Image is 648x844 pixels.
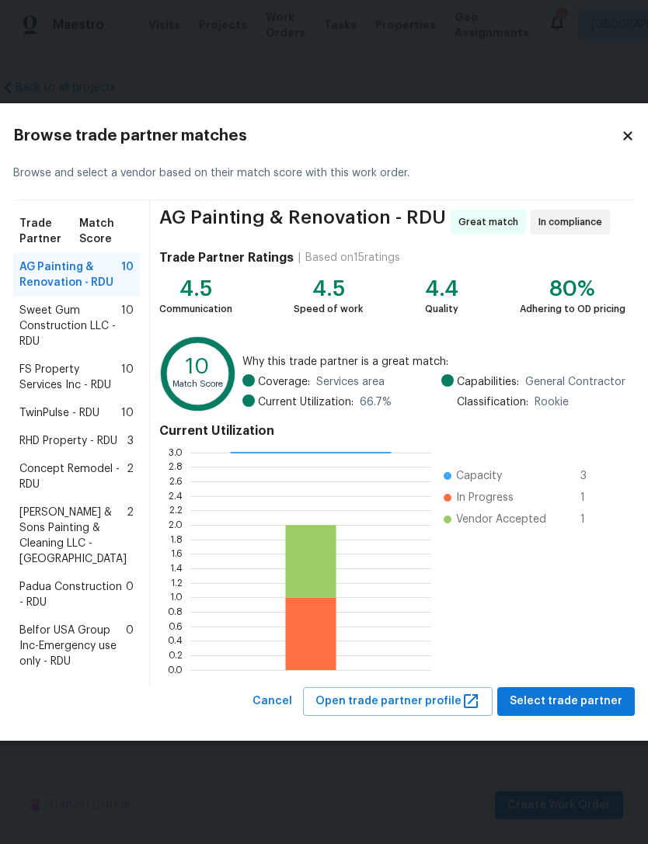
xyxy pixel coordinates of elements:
text: 3.0 [169,448,183,457]
span: Concept Remodel - RDU [19,461,127,492]
text: 0.2 [169,651,183,660]
span: 2 [127,505,134,567]
span: Classification: [457,394,528,410]
span: FS Property Services Inc - RDU [19,362,121,393]
div: Speed of work [294,301,363,317]
div: Based on 15 ratings [305,250,400,266]
text: 0.0 [168,665,183,675]
div: Adhering to OD pricing [520,301,625,317]
text: 0.6 [169,622,183,631]
span: 10 [121,303,134,349]
span: 0 [126,623,134,669]
text: 2.0 [169,520,183,530]
span: [PERSON_NAME] & Sons Painting & Cleaning LLC - [GEOGRAPHIC_DATA] [19,505,127,567]
text: 1.4 [170,564,183,573]
text: 0.8 [168,607,183,617]
span: 10 [121,405,134,421]
span: Capabilities: [457,374,519,390]
h2: Browse trade partner matches [13,128,621,144]
h4: Trade Partner Ratings [159,250,294,266]
div: 4.5 [294,281,363,297]
span: RHD Property - RDU [19,433,117,449]
span: 10 [121,259,134,290]
span: In Progress [456,490,514,505]
span: Belfor USA Group Inc-Emergency use only - RDU [19,623,126,669]
span: AG Painting & Renovation - RDU [19,259,121,290]
span: In compliance [538,214,608,230]
span: Sweet Gum Construction LLC - RDU [19,303,121,349]
text: 0.4 [168,636,183,645]
span: General Contractor [525,374,625,390]
span: Capacity [456,468,502,484]
text: 10 [186,357,209,378]
div: 4.4 [425,281,458,297]
span: Coverage: [258,374,310,390]
span: Match Score [79,216,134,247]
h4: Current Utilization [159,423,625,439]
text: 1.0 [170,592,183,602]
text: 1.6 [171,549,183,558]
text: 2.8 [169,462,183,471]
span: 0 [126,579,134,610]
span: AG Painting & Renovation - RDU [159,210,446,234]
div: Quality [425,301,458,317]
span: 3 [580,468,605,484]
span: Services area [316,374,385,390]
div: Browse and select a vendor based on their match score with this work order. [13,147,635,200]
div: Communication [159,301,232,317]
span: Vendor Accepted [456,512,546,527]
span: Trade Partner [19,216,79,247]
text: 2.4 [169,491,183,501]
span: Great match [458,214,524,230]
span: 66.7 % [360,394,392,410]
span: Cancel [253,692,292,711]
span: Rookie [535,394,569,410]
span: 1 [580,512,605,527]
span: 2 [127,461,134,492]
span: Why this trade partner is a great match: [242,354,625,370]
button: Select trade partner [497,687,635,716]
span: 1 [580,490,605,505]
text: Match Score [172,380,223,388]
span: 10 [121,362,134,393]
div: 4.5 [159,281,232,297]
span: Open trade partner profile [315,692,480,711]
span: Select trade partner [510,692,622,711]
span: Current Utilization: [258,394,354,410]
text: 2.2 [169,505,183,515]
div: | [294,250,305,266]
span: Padua Construction - RDU [19,579,126,610]
text: 1.2 [171,578,183,588]
text: 2.6 [169,477,183,486]
button: Cancel [246,687,298,716]
text: 1.8 [170,535,183,544]
div: 80% [520,281,625,297]
button: Open trade partner profile [303,687,493,716]
span: 3 [127,433,134,449]
span: TwinPulse - RDU [19,405,99,421]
